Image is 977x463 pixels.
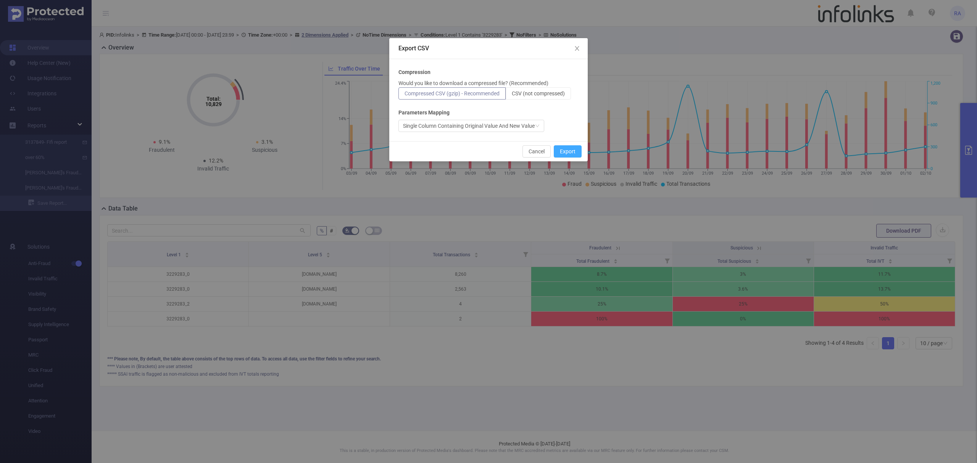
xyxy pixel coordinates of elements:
[398,44,579,53] div: Export CSV
[522,145,551,158] button: Cancel
[398,68,430,76] b: Compression
[566,38,588,59] button: Close
[403,120,535,132] div: Single Column Containing Original Value And New Value
[398,109,450,117] b: Parameters Mapping
[512,90,565,96] span: CSV (not compressed)
[405,90,500,96] span: Compressed CSV (gzip) - Recommended
[398,79,548,87] p: Would you like to download a compressed file? (Recommended)
[535,124,540,129] i: icon: down
[554,145,582,158] button: Export
[574,45,580,51] i: icon: close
